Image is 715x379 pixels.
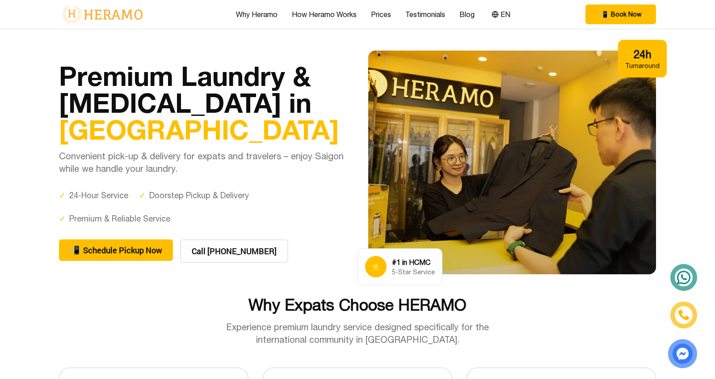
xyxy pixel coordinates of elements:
[59,62,347,143] h1: Premium Laundry & [MEDICAL_DATA] in
[405,9,445,20] a: Testimonials
[585,4,656,24] button: phone Book Now
[392,257,435,268] div: #1 in HCMC
[59,239,173,261] button: phone Schedule Pickup Now
[59,213,66,225] span: ✓
[489,9,513,20] button: EN
[139,189,146,202] span: ✓
[59,189,128,202] div: 24-Hour Service
[371,9,391,20] a: Prices
[625,47,660,61] div: 24h
[679,310,689,320] img: phone-icon
[292,9,357,20] a: How Heramo Works
[392,268,435,277] div: 5-Star Service
[236,9,278,20] a: Why Heramo
[600,10,607,19] span: phone
[671,302,696,327] a: phone-icon
[180,239,288,263] button: Call [PHONE_NUMBER]
[59,5,145,24] img: logo-with-text.png
[625,61,660,70] div: Turnaround
[371,261,380,272] span: star
[207,321,508,346] p: Experience premium laundry service designed specifically for the international community in [GEOG...
[59,189,66,202] span: ✓
[70,244,80,256] span: phone
[59,213,170,225] div: Premium & Reliable Service
[611,10,642,19] span: Book Now
[59,296,656,314] h2: Why Expats Choose HERAMO
[459,9,475,20] a: Blog
[59,113,339,145] span: [GEOGRAPHIC_DATA]
[59,150,347,175] p: Convenient pick-up & delivery for expats and travelers – enjoy Saigon while we handle your laundry.
[139,189,249,202] div: Doorstep Pickup & Delivery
